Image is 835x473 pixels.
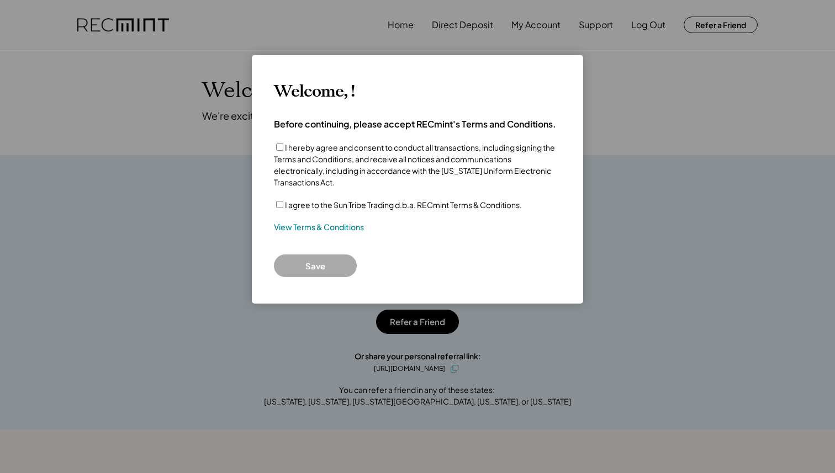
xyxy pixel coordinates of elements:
[274,118,556,130] h4: Before continuing, please accept RECmint's Terms and Conditions.
[285,200,522,210] label: I agree to the Sun Tribe Trading d.b.a. RECmint Terms & Conditions.
[274,222,364,233] a: View Terms & Conditions
[274,142,555,187] label: I hereby agree and consent to conduct all transactions, including signing the Terms and Condition...
[274,82,355,102] h3: Welcome, !
[274,254,357,277] button: Save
